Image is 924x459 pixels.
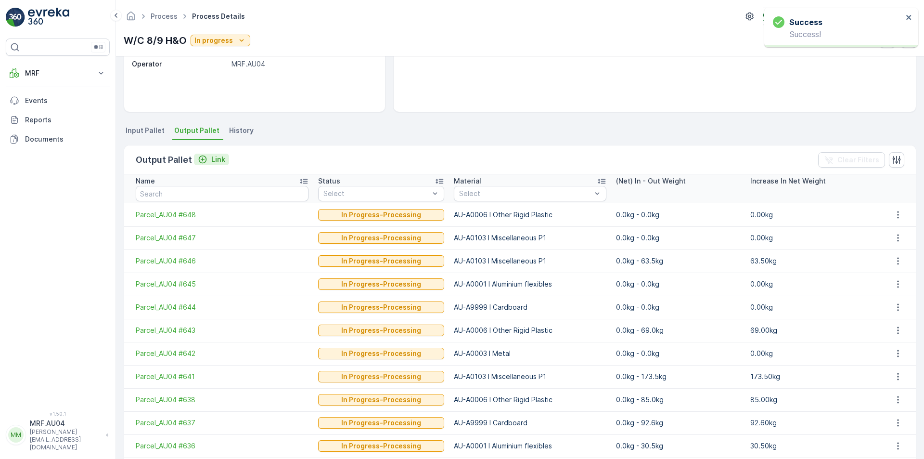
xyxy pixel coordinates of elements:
[750,279,875,289] p: 0.00kg
[6,130,110,149] a: Documents
[136,395,308,405] a: Parcel_AU04 #638
[93,43,103,51] p: ⌘B
[341,395,421,405] p: In Progress-Processing
[341,256,421,266] p: In Progress-Processing
[136,372,308,381] a: Parcel_AU04 #641
[318,209,444,221] button: In Progress-Processing
[136,279,308,289] a: Parcel_AU04 #645
[126,126,165,135] span: Input Pallet
[136,176,155,186] p: Name
[454,441,606,451] p: AU-A0001 I Aluminium flexibles
[454,176,481,186] p: Material
[25,134,106,144] p: Documents
[341,302,421,312] p: In Progress-Processing
[454,372,606,381] p: AU-A0103 I Miscellaneous P1
[318,302,444,313] button: In Progress-Processing
[211,155,225,164] p: Link
[136,153,192,167] p: Output Pallet
[454,395,606,405] p: AU-A0006 I Other Rigid Plastic
[6,411,110,417] span: v 1.50.1
[323,189,429,198] p: Select
[454,233,606,243] p: AU-A0103 I Miscellaneous P1
[231,59,375,69] p: MRF.AU04
[616,256,741,266] p: 0.0kg - 63.5kg
[8,427,24,443] div: MM
[136,233,308,243] a: Parcel_AU04 #647
[6,110,110,130] a: Reports
[6,8,25,27] img: logo
[341,349,421,358] p: In Progress-Processing
[459,189,591,198] p: Select
[763,8,916,25] button: Terracycle-AU04 - Sendable(+10:00)
[132,59,228,69] p: Operator
[136,326,308,335] span: Parcel_AU04 #643
[773,30,903,39] p: Success!
[28,8,69,27] img: logo_light-DOdMpM7g.png
[190,12,247,21] span: Process Details
[318,255,444,267] button: In Progress-Processing
[341,372,421,381] p: In Progress-Processing
[318,348,444,359] button: In Progress-Processing
[750,302,875,312] p: 0.00kg
[750,372,875,381] p: 173.50kg
[454,256,606,266] p: AU-A0103 I Miscellaneous P1
[750,256,875,266] p: 63.50kg
[750,176,826,186] p: Increase In Net Weight
[616,210,741,220] p: 0.0kg - 0.0kg
[318,232,444,244] button: In Progress-Processing
[136,256,308,266] a: Parcel_AU04 #646
[174,126,219,135] span: Output Pallet
[30,428,101,451] p: [PERSON_NAME][EMAIL_ADDRESS][DOMAIN_NAME]
[818,152,885,168] button: Clear Filters
[616,395,741,405] p: 0.0kg - 85.0kg
[136,210,308,220] a: Parcel_AU04 #648
[341,279,421,289] p: In Progress-Processing
[124,33,187,48] p: W/C 8/9 H&O
[454,279,606,289] p: AU-A0001 I Aluminium flexibles
[750,349,875,358] p: 0.00kg
[341,418,421,428] p: In Progress-Processing
[136,302,308,312] a: Parcel_AU04 #644
[341,210,421,220] p: In Progress-Processing
[6,91,110,110] a: Events
[616,302,741,312] p: 0.0kg - 0.0kg
[194,154,229,165] button: Link
[906,13,912,23] button: close
[136,349,308,358] a: Parcel_AU04 #642
[136,441,308,451] a: Parcel_AU04 #636
[454,349,606,358] p: AU-A0003 I Metal
[25,68,90,78] p: MRF
[789,16,822,28] h3: Success
[151,12,178,20] a: Process
[616,233,741,243] p: 0.0kg - 0.0kg
[454,302,606,312] p: AU-A9999 I Cardboard
[837,155,879,165] p: Clear Filters
[750,441,875,451] p: 30.50kg
[750,418,875,428] p: 92.60kg
[616,418,741,428] p: 0.0kg - 92.6kg
[194,36,233,45] p: In progress
[136,418,308,428] a: Parcel_AU04 #637
[616,326,741,335] p: 0.0kg - 69.0kg
[616,349,741,358] p: 0.0kg - 0.0kg
[126,14,136,23] a: Homepage
[341,326,421,335] p: In Progress-Processing
[763,11,779,22] img: terracycle_logo.png
[454,418,606,428] p: AU-A9999 I Cardboard
[25,96,106,105] p: Events
[750,210,875,220] p: 0.00kg
[318,278,444,290] button: In Progress-Processing
[25,115,106,125] p: Reports
[616,176,686,186] p: (Net) In - Out Weight
[616,372,741,381] p: 0.0kg - 173.5kg
[229,126,254,135] span: History
[341,233,421,243] p: In Progress-Processing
